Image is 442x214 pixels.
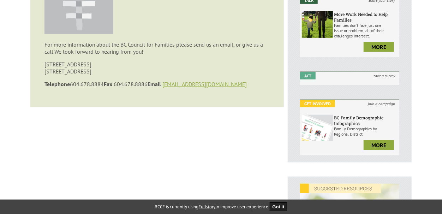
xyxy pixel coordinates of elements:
[44,61,270,75] p: [STREET_ADDRESS] [STREET_ADDRESS]
[364,42,394,52] a: more
[300,184,381,193] em: SUGGESTED RESOURCES
[364,100,399,107] i: join a campaign
[44,81,70,88] strong: Telephone
[114,81,162,88] span: 604.678.8886
[300,100,335,107] em: Get Involved
[369,72,399,79] i: take a survey
[334,115,398,126] h6: BC Family Demographic Infographics
[162,81,247,88] a: [EMAIL_ADDRESS][DOMAIN_NAME]
[148,81,161,88] strong: Email
[199,204,216,210] a: Fullstory
[44,41,270,55] p: For more information about the BC Council for Families please send us an email, or give us a call.
[44,81,270,88] p: 604.678.8884
[270,202,287,211] button: Got it
[300,72,316,79] em: Act
[300,193,399,208] h6: Growing the Nordic Child
[104,81,112,88] strong: Fax
[334,23,398,38] p: Families don’t face just one issue or problem; all of their challenges intersect.
[334,11,398,23] h6: More Work Needed to Help Families
[54,48,143,55] span: We look forward to hearing from you!
[334,126,398,137] p: Family Demographics by Regional District
[364,140,394,150] a: more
